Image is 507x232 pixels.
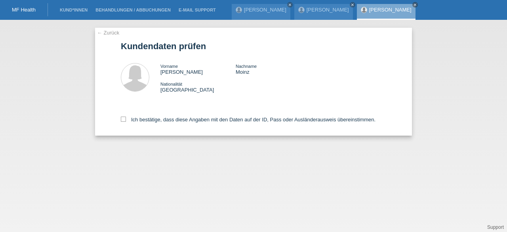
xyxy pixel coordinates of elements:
[307,7,349,13] a: [PERSON_NAME]
[121,117,375,123] label: Ich bestätige, dass diese Angaben mit den Daten auf der ID, Pass oder Ausländerausweis übereinsti...
[413,3,417,7] i: close
[91,8,175,12] a: Behandlungen / Abbuchungen
[12,7,36,13] a: MF Health
[236,63,311,75] div: Moinz
[236,64,257,69] span: Nachname
[160,63,236,75] div: [PERSON_NAME]
[412,2,418,8] a: close
[121,41,386,51] h1: Kundendaten prüfen
[175,8,220,12] a: E-Mail Support
[287,2,293,8] a: close
[351,3,355,7] i: close
[244,7,286,13] a: [PERSON_NAME]
[160,82,182,86] span: Nationalität
[350,2,355,8] a: close
[56,8,91,12] a: Kund*innen
[369,7,412,13] a: [PERSON_NAME]
[97,30,119,36] a: ← Zurück
[160,64,178,69] span: Vorname
[160,81,236,93] div: [GEOGRAPHIC_DATA]
[487,224,504,230] a: Support
[288,3,292,7] i: close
